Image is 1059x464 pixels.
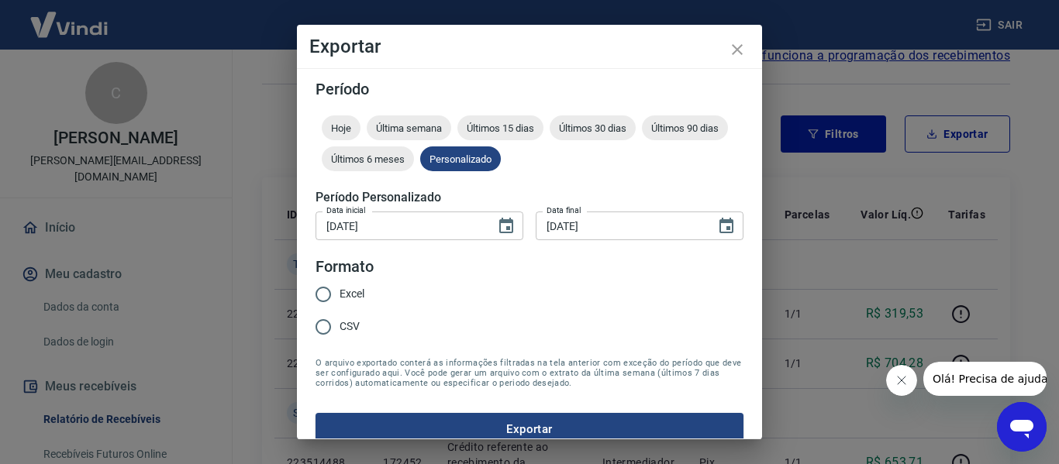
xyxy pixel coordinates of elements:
[322,115,360,140] div: Hoje
[367,115,451,140] div: Última semana
[9,11,130,23] span: Olá! Precisa de ajuda?
[711,211,742,242] button: Choose date, selected date is 19 de ago de 2025
[322,153,414,165] span: Últimos 6 meses
[322,122,360,134] span: Hoje
[547,205,581,216] label: Data final
[420,146,501,171] div: Personalizado
[316,358,743,388] span: O arquivo exportado conterá as informações filtradas na tela anterior com exceção do período que ...
[719,31,756,68] button: close
[340,318,360,335] span: CSV
[316,256,374,278] legend: Formato
[316,413,743,445] button: Exportar
[316,211,485,240] input: DD/MM/YYYY
[457,122,543,134] span: Últimos 15 dias
[642,115,728,140] div: Últimos 90 dias
[309,37,750,56] h4: Exportar
[316,81,743,97] h5: Período
[642,122,728,134] span: Últimos 90 dias
[550,122,636,134] span: Últimos 30 dias
[326,205,366,216] label: Data inicial
[322,146,414,171] div: Últimos 6 meses
[491,211,522,242] button: Choose date, selected date is 18 de ago de 2025
[923,362,1047,396] iframe: Mensagem da empresa
[316,190,743,205] h5: Período Personalizado
[550,115,636,140] div: Últimos 30 dias
[997,402,1047,452] iframe: Botão para abrir a janela de mensagens
[367,122,451,134] span: Última semana
[420,153,501,165] span: Personalizado
[536,211,705,240] input: DD/MM/YYYY
[340,286,364,302] span: Excel
[457,115,543,140] div: Últimos 15 dias
[886,365,917,396] iframe: Fechar mensagem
